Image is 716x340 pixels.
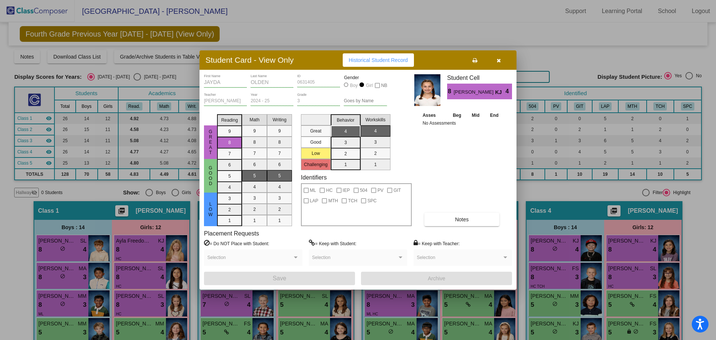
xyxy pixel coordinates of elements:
[310,196,318,205] span: LAP
[207,165,214,186] span: Good
[367,196,377,205] span: SPC
[506,87,512,96] span: 4
[310,186,316,195] span: ML
[350,82,358,89] div: Boy
[381,81,387,90] span: NB
[251,99,293,104] input: year
[447,87,453,96] span: 8
[495,88,506,96] span: KJ
[343,53,414,67] button: Historical Student Record
[447,111,467,119] th: Beg
[421,111,447,119] th: Asses
[204,272,355,285] button: Save
[377,186,383,195] span: PV
[343,186,350,195] span: IEP
[414,240,460,247] label: = Keep with Teacher:
[485,111,504,119] th: End
[455,216,469,222] span: Notes
[424,213,499,226] button: Notes
[207,129,214,155] span: Great
[309,240,357,247] label: = Keep with Student:
[447,74,512,81] h3: Student Cell
[344,74,387,81] mat-label: Gender
[204,240,269,247] label: = Do NOT Place with Student:
[204,99,247,104] input: teacher
[365,82,373,89] div: Girl
[344,99,387,104] input: goes by name
[393,186,401,195] span: GIT
[361,272,512,285] button: Archive
[428,275,445,281] span: Archive
[297,80,340,85] input: Enter ID
[348,196,357,205] span: TCH
[326,186,332,195] span: HC
[349,57,408,63] span: Historical Student Record
[204,230,259,237] label: Placement Requests
[467,111,484,119] th: Mid
[297,99,340,104] input: grade
[328,196,338,205] span: MTH
[453,88,495,96] span: [PERSON_NAME]
[421,119,504,127] td: No Assessments
[360,186,367,195] span: 504
[207,202,214,217] span: Low
[301,174,327,181] label: Identifiers
[205,55,294,65] h3: Student Card - View Only
[273,275,286,281] span: Save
